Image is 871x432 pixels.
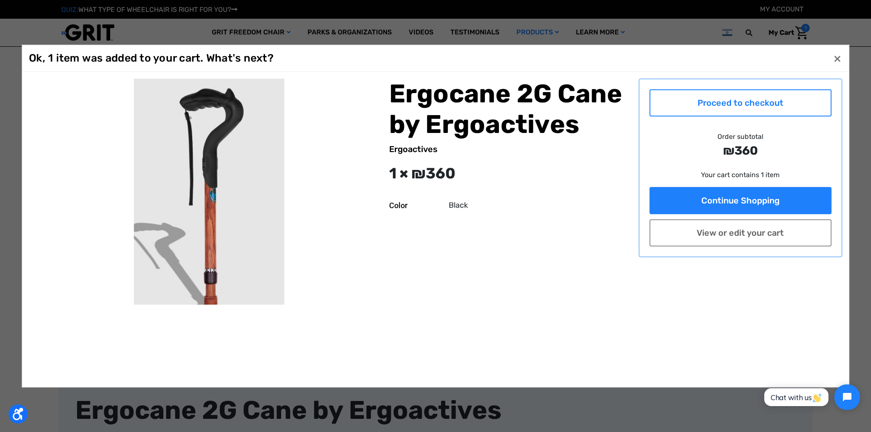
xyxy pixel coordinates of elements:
[29,52,273,65] h1: Ok, 1 item was added to your cart. What's next?
[389,143,629,155] div: Ergoactives
[39,79,379,305] img: Ergocane 2G Cane by Ergoactives
[649,132,831,160] div: Order subtotal
[389,162,629,185] div: 1 × ₪‌360
[649,219,831,246] a: View or edit your cart
[389,200,443,211] dt: Color
[755,377,867,417] iframe: Tidio Chat
[649,89,831,116] a: Proceed to checkout
[649,170,831,180] p: Your cart contains 1 item
[449,200,468,211] dd: Black
[649,187,831,214] a: Continue Shopping
[834,51,841,67] span: ×
[649,142,831,160] strong: ₪‌360
[389,79,629,140] h2: Ergocane 2G Cane by Ergoactives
